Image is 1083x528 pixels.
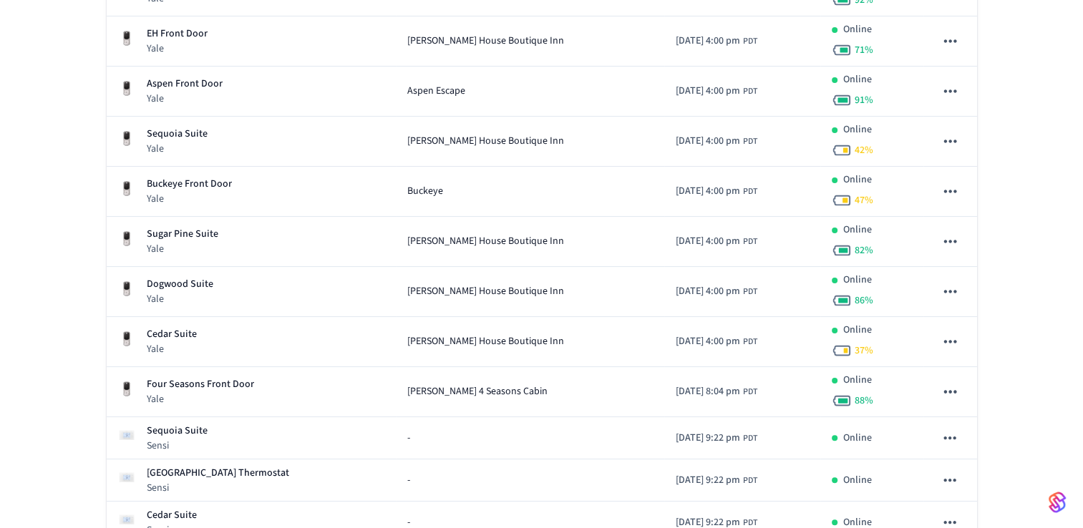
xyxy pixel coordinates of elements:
p: Dogwood Suite [147,277,213,292]
p: Online [843,373,872,388]
img: Sensi Smart Thermostat (White) [118,469,135,486]
span: - [407,473,410,488]
div: America/Los_Angeles [676,84,757,99]
span: PDT [743,336,757,348]
p: Yale [147,242,218,256]
span: [DATE] 4:00 pm [676,284,740,299]
span: [DATE] 8:04 pm [676,384,740,399]
div: America/Los_Angeles [676,134,757,149]
span: [PERSON_NAME] House Boutique Inn [407,134,564,149]
span: PDT [743,432,757,445]
span: 37 % [855,343,873,358]
p: Yale [147,142,208,156]
div: America/Los_Angeles [676,34,757,49]
p: Cedar Suite [147,508,197,523]
div: America/Los_Angeles [676,384,757,399]
div: America/Los_Angeles [676,473,757,488]
p: [GEOGRAPHIC_DATA] Thermostat [147,466,289,481]
img: Yale Assure Touchscreen Wifi Smart Lock, Satin Nickel, Front [118,280,135,298]
p: Cedar Suite [147,327,197,342]
div: America/Los_Angeles [676,284,757,299]
span: [DATE] 4:00 pm [676,134,740,149]
p: Four Seasons Front Door [147,377,254,392]
span: PDT [743,235,757,248]
p: Yale [147,192,232,206]
span: [PERSON_NAME] House Boutique Inn [407,234,564,249]
img: Yale Assure Touchscreen Wifi Smart Lock, Satin Nickel, Front [118,80,135,97]
span: PDT [743,35,757,48]
div: America/Los_Angeles [676,234,757,249]
span: [DATE] 4:00 pm [676,84,740,99]
span: [PERSON_NAME] House Boutique Inn [407,284,564,299]
span: - [407,431,410,446]
img: Sensi Smart Thermostat (White) [118,426,135,444]
p: Yale [147,392,254,406]
span: 71 % [855,43,873,57]
span: PDT [743,285,757,298]
span: [PERSON_NAME] House Boutique Inn [407,334,564,349]
img: Yale Assure Touchscreen Wifi Smart Lock, Satin Nickel, Front [118,381,135,398]
p: Online [843,323,872,338]
span: [DATE] 9:22 pm [676,473,740,488]
span: [DATE] 4:00 pm [676,34,740,49]
p: Online [843,122,872,137]
img: Yale Assure Touchscreen Wifi Smart Lock, Satin Nickel, Front [118,180,135,197]
img: Yale Assure Touchscreen Wifi Smart Lock, Satin Nickel, Front [118,331,135,348]
p: Sugar Pine Suite [147,227,218,242]
img: Yale Assure Touchscreen Wifi Smart Lock, Satin Nickel, Front [118,30,135,47]
span: [DATE] 4:00 pm [676,234,740,249]
div: America/Los_Angeles [676,431,757,446]
img: Yale Assure Touchscreen Wifi Smart Lock, Satin Nickel, Front [118,230,135,248]
p: Online [843,223,872,238]
span: [DATE] 4:00 pm [676,184,740,199]
span: 91 % [855,93,873,107]
span: Buckeye [407,184,443,199]
span: Aspen Escape [407,84,465,99]
img: Yale Assure Touchscreen Wifi Smart Lock, Satin Nickel, Front [118,130,135,147]
span: [PERSON_NAME] House Boutique Inn [407,34,564,49]
p: Online [843,473,872,488]
span: 47 % [855,193,873,207]
p: Yale [147,342,197,356]
p: EH Front Door [147,26,208,41]
span: [DATE] 9:22 pm [676,431,740,446]
img: Sensi Smart Thermostat (White) [118,511,135,528]
p: Buckeye Front Door [147,177,232,192]
span: 42 % [855,143,873,157]
span: PDT [743,85,757,98]
p: Yale [147,92,223,106]
span: [PERSON_NAME] 4 Seasons Cabin [407,384,548,399]
span: 88 % [855,393,873,408]
span: PDT [743,386,757,399]
span: [DATE] 4:00 pm [676,334,740,349]
div: America/Los_Angeles [676,184,757,199]
p: Online [843,273,872,288]
span: PDT [743,474,757,487]
p: Online [843,431,872,446]
span: PDT [743,135,757,148]
p: Online [843,172,872,187]
p: Online [843,72,872,87]
p: Online [843,22,872,37]
p: Sequoia Suite [147,127,208,142]
div: America/Los_Angeles [676,334,757,349]
span: PDT [743,185,757,198]
p: Sensi [147,481,289,495]
span: 82 % [855,243,873,258]
p: Sequoia Suite [147,424,208,439]
img: SeamLogoGradient.69752ec5.svg [1049,491,1066,514]
p: Yale [147,292,213,306]
p: Sensi [147,439,208,453]
span: 86 % [855,293,873,308]
p: Aspen Front Door [147,77,223,92]
p: Yale [147,41,208,56]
